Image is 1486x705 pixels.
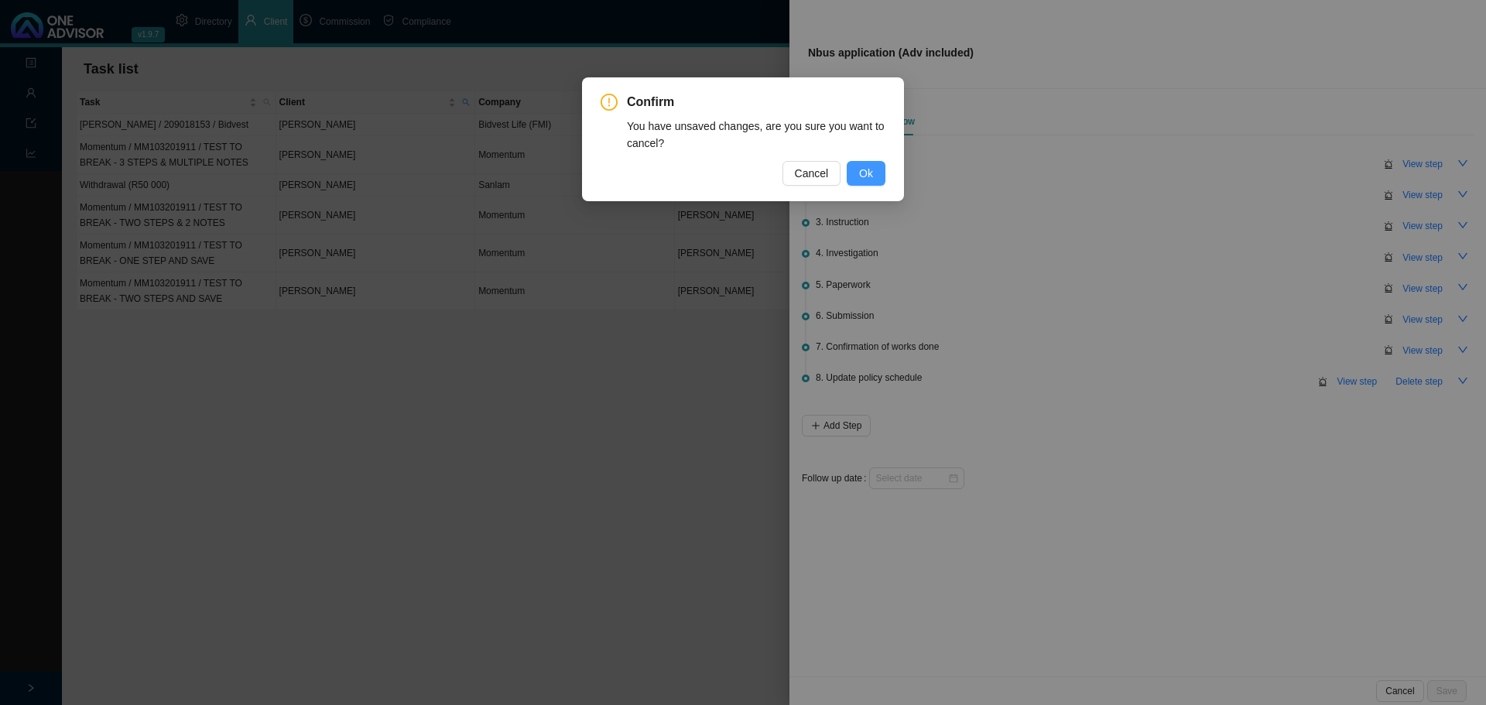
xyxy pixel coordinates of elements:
[627,93,885,111] span: Confirm
[627,118,885,152] div: You have unsaved changes, are you sure you want to cancel?
[601,94,618,111] span: exclamation-circle
[859,165,873,182] span: Ok
[847,161,885,186] button: Ok
[795,165,829,182] span: Cancel
[782,161,841,186] button: Cancel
